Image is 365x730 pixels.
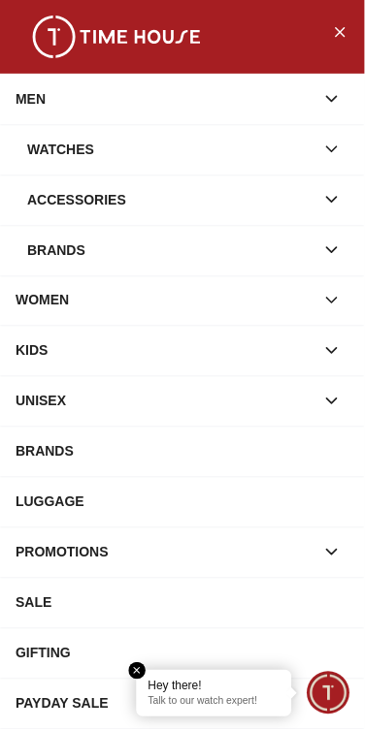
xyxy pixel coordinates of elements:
div: KIDS [16,333,315,368]
p: Talk to our watch expert! [149,696,281,710]
div: BRANDS [16,434,349,469]
div: Brands [27,233,315,268]
div: Accessories [27,182,315,217]
div: PROMOTIONS [16,535,315,570]
div: WOMEN [16,283,315,318]
div: LUGGAGE [16,485,349,520]
img: ... [19,16,214,58]
button: Close Menu [324,16,355,47]
div: Watches [27,132,315,167]
em: Close tooltip [129,663,147,681]
div: MEN [16,81,315,116]
div: Hey there! [149,679,281,694]
div: PAYDAY SALE [16,686,349,721]
div: UNISEX [16,384,315,419]
div: Chat Widget [308,673,350,715]
div: GIFTING [16,636,349,671]
div: SALE [16,586,349,620]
